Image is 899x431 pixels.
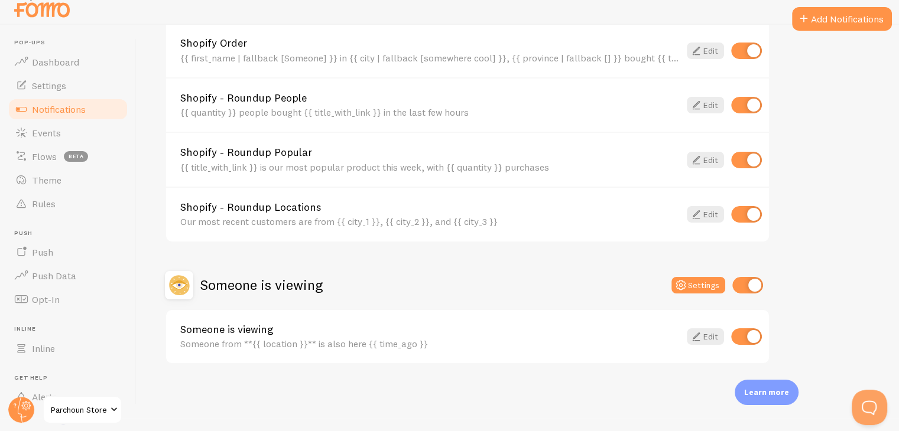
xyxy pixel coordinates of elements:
[180,162,680,172] div: {{ title_with_link }} is our most popular product this week, with {{ quantity }} purchases
[744,387,789,398] p: Learn more
[7,192,129,215] a: Rules
[32,270,76,282] span: Push Data
[32,151,57,162] span: Flows
[32,80,66,92] span: Settings
[180,53,680,63] div: {{ first_name | fallback [Someone] }} in {{ city | fallback [somewhere cool] }}, {{ province | fa...
[735,380,799,405] div: Learn more
[687,97,724,113] a: Edit
[852,390,887,425] iframe: Help Scout Beacon - Open
[32,174,61,186] span: Theme
[7,264,129,288] a: Push Data
[14,374,129,382] span: Get Help
[671,277,725,293] button: Settings
[687,206,724,223] a: Edit
[180,216,680,227] div: Our most recent customers are from {{ city_1 }}, {{ city_2 }}, and {{ city_3 }}
[7,337,129,360] a: Inline
[687,43,724,59] a: Edit
[32,246,53,258] span: Push
[180,38,680,48] a: Shopify Order
[7,385,129,409] a: Alerts
[43,396,122,424] a: Parchoun Store
[32,293,60,305] span: Opt-In
[687,152,724,168] a: Edit
[200,276,323,294] h2: Someone is viewing
[32,198,56,210] span: Rules
[7,288,129,311] a: Opt-In
[7,74,129,97] a: Settings
[180,93,680,103] a: Shopify - Roundup People
[687,328,724,345] a: Edit
[32,103,86,115] span: Notifications
[14,325,129,333] span: Inline
[7,168,129,192] a: Theme
[165,271,193,299] img: Someone is viewing
[32,127,61,139] span: Events
[7,97,129,121] a: Notifications
[792,7,892,31] button: Add Notifications
[64,151,88,162] span: beta
[180,324,680,335] a: Someone is viewing
[7,121,129,145] a: Events
[180,147,680,158] a: Shopify - Roundup Popular
[7,50,129,74] a: Dashboard
[7,145,129,168] a: Flows beta
[51,403,107,417] span: Parchoun Store
[32,342,55,354] span: Inline
[32,391,57,403] span: Alerts
[14,230,129,237] span: Push
[7,240,129,264] a: Push
[14,39,129,47] span: Pop-ups
[180,202,680,213] a: Shopify - Roundup Locations
[32,56,79,68] span: Dashboard
[180,338,680,349] div: Someone from **{{ location }}** is also here {{ time_ago }}
[180,107,680,117] div: {{ quantity }} people bought {{ title_with_link }} in the last few hours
